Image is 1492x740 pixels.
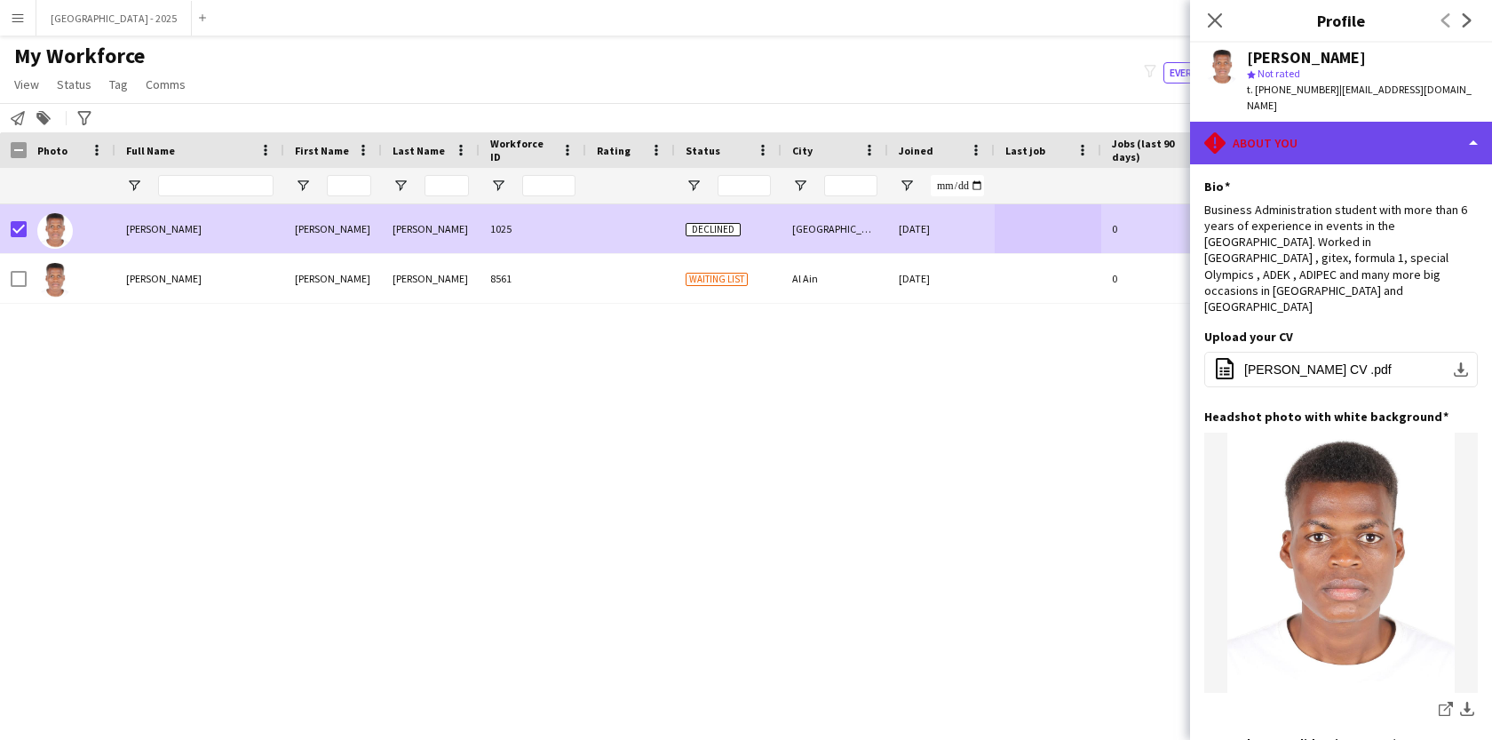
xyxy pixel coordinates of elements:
div: [PERSON_NAME] [382,254,480,303]
span: First Name [295,144,349,157]
div: 1025 [480,204,586,253]
span: Jobs (last 90 days) [1112,137,1185,163]
input: Workforce ID Filter Input [522,175,575,196]
button: Open Filter Menu [393,178,409,194]
div: [PERSON_NAME] [1247,50,1366,66]
span: Waiting list [686,273,748,286]
h3: Headshot photo with white background [1204,409,1448,425]
div: Al Ain [782,254,888,303]
input: Status Filter Input [718,175,771,196]
span: t. [PHONE_NUMBER] [1247,83,1339,96]
button: [PERSON_NAME] CV .pdf [1204,352,1478,387]
div: 0 [1101,254,1217,303]
span: Not rated [1258,67,1300,80]
input: Last Name Filter Input [425,175,469,196]
a: Tag [102,73,135,96]
button: Open Filter Menu [490,178,506,194]
app-action-btn: Advanced filters [74,107,95,129]
span: | [EMAIL_ADDRESS][DOMAIN_NAME] [1247,83,1472,112]
a: Status [50,73,99,96]
span: [PERSON_NAME] [126,272,202,285]
span: Last job [1005,144,1045,157]
input: First Name Filter Input [327,175,371,196]
div: Business Administration student with more than 6 years of experience in events in the [GEOGRAPHIC... [1204,202,1478,314]
button: Open Filter Menu [899,178,915,194]
div: [GEOGRAPHIC_DATA] [782,204,888,253]
span: View [14,76,39,92]
span: Status [57,76,91,92]
div: 0 [1101,204,1217,253]
a: View [7,73,46,96]
span: Joined [899,144,933,157]
div: [PERSON_NAME] [284,254,382,303]
span: Photo [37,144,67,157]
span: Workforce ID [490,137,554,163]
img: b5a16a29-5d47-46f7-85e5-41421470f8b8.JPG [1204,433,1478,693]
a: Comms [139,73,193,96]
div: 8561 [480,254,586,303]
app-action-btn: Add to tag [33,107,54,129]
app-action-btn: Notify workforce [7,107,28,129]
span: My Workforce [14,43,145,69]
span: Full Name [126,144,175,157]
button: Open Filter Menu [295,178,311,194]
button: [GEOGRAPHIC_DATA] - 2025 [36,1,192,36]
span: Declined [686,223,741,236]
div: About you [1190,122,1492,164]
span: Tag [109,76,128,92]
div: [DATE] [888,204,995,253]
img: Ali Salah [37,213,73,249]
span: Comms [146,76,186,92]
h3: Profile [1190,9,1492,32]
h3: Upload your CV [1204,329,1293,345]
span: Status [686,144,720,157]
button: Everyone12,619 [1163,62,1258,84]
span: City [792,144,813,157]
img: Ali Salah [37,263,73,298]
button: Open Filter Menu [126,178,142,194]
span: Last Name [393,144,445,157]
input: Joined Filter Input [931,175,984,196]
span: [PERSON_NAME] CV .pdf [1244,362,1392,377]
span: [PERSON_NAME] [126,222,202,235]
div: [PERSON_NAME] [382,204,480,253]
input: Full Name Filter Input [158,175,274,196]
span: Rating [597,144,631,157]
div: [DATE] [888,254,995,303]
button: Open Filter Menu [686,178,702,194]
h3: Bio [1204,179,1230,195]
div: [PERSON_NAME] [284,204,382,253]
input: City Filter Input [824,175,877,196]
button: Open Filter Menu [792,178,808,194]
